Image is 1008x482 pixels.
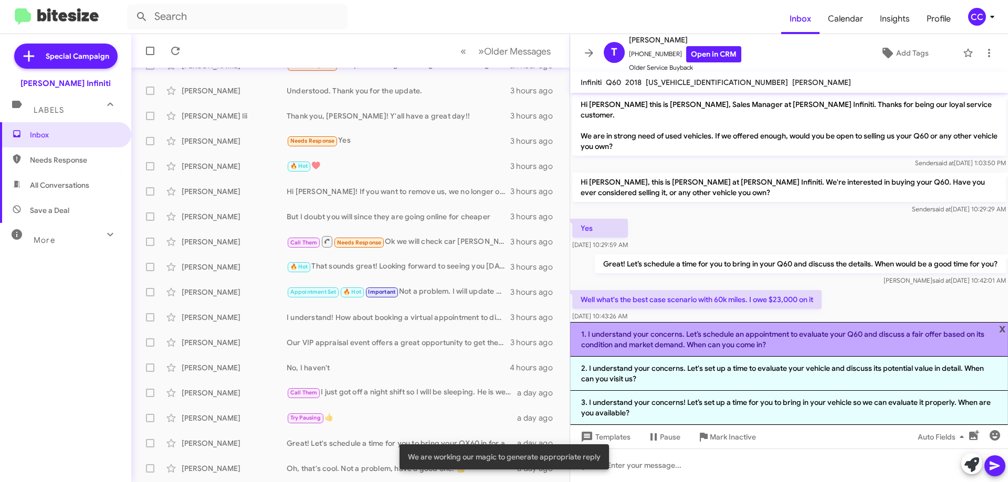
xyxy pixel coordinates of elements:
[287,412,517,424] div: 👍
[287,111,510,121] div: Thank you, [PERSON_NAME]! Y'all have a great day!!
[572,312,627,320] span: [DATE] 10:43:26 AM
[912,205,1006,213] span: Sender [DATE] 10:29:29 AM
[510,136,561,146] div: 3 hours ago
[606,78,621,87] span: Q60
[290,389,318,396] span: Call Them
[625,78,642,87] span: 2018
[30,180,89,190] span: All Conversations
[287,85,510,96] div: Understood. Thank you for the update.
[918,427,968,446] span: Auto Fields
[517,413,561,423] div: a day ago
[478,45,484,58] span: »
[290,239,318,246] span: Call Them
[30,155,119,165] span: Needs Response
[510,362,561,373] div: 4 hours ago
[472,40,557,62] button: Next
[572,241,628,249] span: [DATE] 10:29:59 AM
[871,4,918,34] a: Insights
[639,427,689,446] button: Pause
[660,427,680,446] span: Pause
[510,312,561,323] div: 3 hours ago
[30,130,119,140] span: Inbox
[936,159,954,167] span: said at
[182,136,287,146] div: [PERSON_NAME]
[34,235,55,245] span: More
[454,40,472,62] button: Previous
[932,205,951,213] span: said at
[572,290,822,309] p: Well what's the best case scenario with 60k miles. I owe $23,000 on it
[182,85,287,96] div: [PERSON_NAME]
[781,4,820,34] a: Inbox
[595,254,1006,273] p: Great! Let’s schedule a time for you to bring in your Q60 and discuss the details. When would be ...
[792,78,851,87] span: [PERSON_NAME]
[570,427,639,446] button: Templates
[182,262,287,272] div: [PERSON_NAME]
[611,44,617,61] span: T
[510,337,561,348] div: 3 hours ago
[579,427,631,446] span: Templates
[510,161,561,172] div: 3 hours ago
[287,261,510,273] div: That sounds great! Looking forward to seeing you [DATE]. If you'd like to discuss details about s...
[572,219,628,238] p: Yes
[918,4,959,34] a: Profile
[510,186,561,197] div: 3 hours ago
[689,427,764,446] button: Mark Inactive
[290,263,308,270] span: 🔥 Hot
[290,137,335,144] span: Needs Response
[646,78,788,87] span: [US_VEHICLE_IDENTIFICATION_NUMBER]
[182,463,287,474] div: [PERSON_NAME]
[368,288,395,295] span: Important
[182,186,287,197] div: [PERSON_NAME]
[287,337,510,348] div: Our VIP appraisal event offers a great opportunity to get the best value for your QX50. Would you...
[287,160,510,172] div: ♥️
[14,44,118,69] a: Special Campaign
[46,51,109,61] span: Special Campaign
[290,414,321,421] span: Try Pausing
[484,46,551,57] span: Older Messages
[287,387,517,399] div: I just got off a night shift so I will be sleeping. He is welcome to text me or call me [DATE]
[455,40,557,62] nav: Page navigation example
[127,4,348,29] input: Search
[287,286,510,298] div: Not a problem. I will update our records. Thank you and have a great day!
[510,237,561,247] div: 3 hours ago
[629,46,741,62] span: [PHONE_NUMBER]
[287,135,510,147] div: Yes
[182,111,287,121] div: [PERSON_NAME] Iii
[182,312,287,323] div: [PERSON_NAME]
[337,239,382,246] span: Needs Response
[570,357,1008,391] li: 2. I understand your concerns. Let's set up a time to evaluate your vehicle and discuss its poten...
[999,322,1006,335] span: x
[290,288,337,295] span: Appointment Set
[182,211,287,222] div: [PERSON_NAME]
[510,211,561,222] div: 3 hours ago
[909,427,976,446] button: Auto Fields
[510,111,561,121] div: 3 hours ago
[896,44,929,62] span: Add Tags
[34,105,64,115] span: Labels
[182,161,287,172] div: [PERSON_NAME]
[932,276,951,284] span: said at
[629,34,741,46] span: [PERSON_NAME]
[182,287,287,297] div: [PERSON_NAME]
[20,78,111,89] div: [PERSON_NAME] Infiniti
[287,211,510,222] div: But I doubt you will since they are going online for cheaper
[408,452,601,462] span: We are working our magic to generate appropriate reply
[182,388,287,398] div: [PERSON_NAME]
[968,8,986,26] div: CC
[572,173,1006,202] p: Hi [PERSON_NAME], this is [PERSON_NAME] at [PERSON_NAME] Infiniti. We're interested in buying you...
[287,362,510,373] div: No, I haven't
[820,4,871,34] a: Calendar
[510,85,561,96] div: 3 hours ago
[30,205,69,216] span: Save a Deal
[581,78,602,87] span: Infiniti
[510,262,561,272] div: 3 hours ago
[343,288,361,295] span: 🔥 Hot
[182,237,287,247] div: [PERSON_NAME]
[710,427,756,446] span: Mark Inactive
[572,95,1006,156] p: Hi [PERSON_NAME] this is [PERSON_NAME], Sales Manager at [PERSON_NAME] Infiniti. Thanks for being...
[686,46,741,62] a: Open in CRM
